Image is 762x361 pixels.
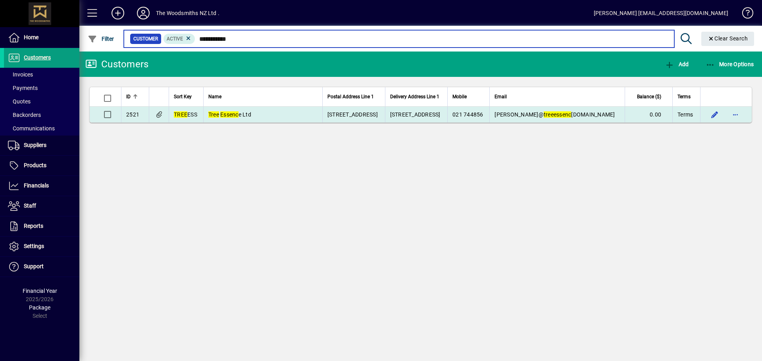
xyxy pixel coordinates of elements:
[4,257,79,277] a: Support
[126,111,139,118] span: 2521
[88,36,114,42] span: Filter
[4,156,79,176] a: Products
[4,216,79,236] a: Reports
[126,92,131,101] span: ID
[544,111,554,118] em: tree
[708,35,748,42] span: Clear Search
[4,28,79,48] a: Home
[167,36,183,42] span: Active
[390,111,441,118] span: [STREET_ADDRESS]
[554,111,571,118] em: essenc
[452,111,483,118] span: 021 744856
[24,34,38,40] span: Home
[327,92,374,101] span: Postal Address Line 1
[495,92,507,101] span: Email
[133,35,158,43] span: Customer
[663,57,691,71] button: Add
[174,92,192,101] span: Sort Key
[24,202,36,209] span: Staff
[8,71,33,78] span: Invoices
[327,111,378,118] span: [STREET_ADDRESS]
[24,54,51,61] span: Customers
[706,61,754,67] span: More Options
[126,92,144,101] div: ID
[8,112,41,118] span: Backorders
[8,125,55,132] span: Communications
[164,34,195,44] mat-chip: Activation Status: Active
[208,92,221,101] span: Name
[24,142,46,148] span: Suppliers
[24,182,49,189] span: Financials
[85,58,148,71] div: Customers
[390,92,439,101] span: Delivery Address Line 1
[24,243,44,249] span: Settings
[24,223,43,229] span: Reports
[637,92,661,101] span: Balance ($)
[4,176,79,196] a: Financials
[594,7,728,19] div: [PERSON_NAME] [EMAIL_ADDRESS][DOMAIN_NAME]
[174,111,187,118] em: TREE
[156,7,219,19] div: The Woodsmiths NZ Ltd .
[174,111,197,118] span: ESS
[495,111,615,118] span: [PERSON_NAME]@ [DOMAIN_NAME]
[4,237,79,256] a: Settings
[4,136,79,155] a: Suppliers
[4,81,79,95] a: Payments
[208,111,219,118] em: Tree
[452,92,485,101] div: Mobile
[24,162,46,168] span: Products
[4,95,79,108] a: Quotes
[24,263,44,269] span: Support
[729,108,742,121] button: More options
[8,98,31,105] span: Quotes
[4,122,79,135] a: Communications
[665,61,689,67] span: Add
[8,85,38,91] span: Payments
[701,32,754,46] button: Clear
[677,92,691,101] span: Terms
[4,68,79,81] a: Invoices
[131,6,156,20] button: Profile
[29,304,50,311] span: Package
[86,32,116,46] button: Filter
[625,107,672,122] td: 0.00
[630,92,668,101] div: Balance ($)
[708,108,721,121] button: Edit
[677,111,693,118] span: Terms
[23,288,57,294] span: Financial Year
[452,92,467,101] span: Mobile
[704,57,756,71] button: More Options
[736,2,752,27] a: Knowledge Base
[208,111,251,118] span: e Ltd
[4,196,79,216] a: Staff
[495,92,620,101] div: Email
[4,108,79,122] a: Backorders
[208,92,317,101] div: Name
[105,6,131,20] button: Add
[220,111,239,118] em: Essenc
